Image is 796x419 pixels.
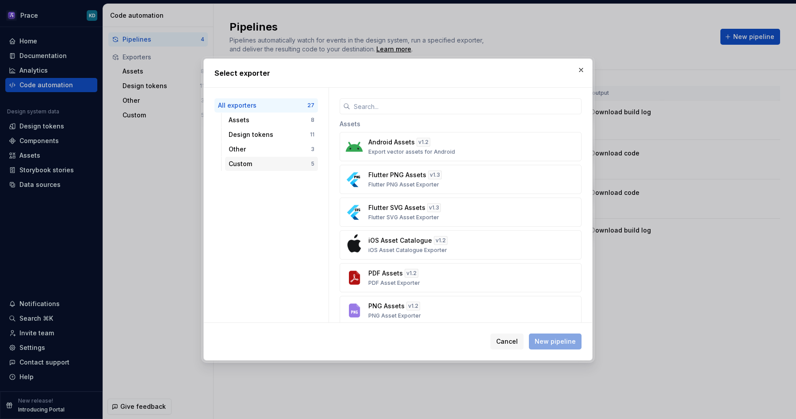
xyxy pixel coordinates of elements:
button: Assets8 [225,113,318,127]
button: Other3 [225,142,318,156]
input: Search... [350,98,582,114]
p: PNG Assets [368,302,405,310]
div: v 1.3 [428,171,442,179]
button: Android Assetsv1.2Export vector assets for Android [340,132,582,161]
div: 11 [310,131,314,138]
div: 8 [311,116,314,124]
div: v 1.2 [434,236,448,245]
button: All exporters27 [214,98,318,113]
p: Export vector assets for Android [368,148,455,155]
button: Flutter SVG Assetsv1.3Flutter SVG Asset Exporter [340,198,582,227]
p: PNG Asset Exporter [368,312,421,319]
button: Cancel [490,334,524,349]
button: PNG Assetsv1.2PNG Asset Exporter [340,296,582,325]
p: Flutter SVG Asset Exporter [368,214,439,221]
div: v 1.2 [417,138,430,147]
p: Flutter PNG Assets [368,171,426,179]
button: iOS Asset Cataloguev1.2iOS Asset Catalogue Exporter [340,230,582,260]
p: Flutter PNG Asset Exporter [368,181,439,188]
p: PDF Asset Exporter [368,279,420,287]
h2: Select exporter [214,68,582,78]
div: v 1.3 [427,203,441,212]
p: iOS Asset Catalogue Exporter [368,247,447,254]
p: PDF Assets [368,269,403,278]
button: Custom5 [225,157,318,171]
div: All exporters [218,101,307,110]
div: v 1.2 [405,269,418,278]
div: v 1.2 [406,302,420,310]
div: 5 [311,160,314,167]
p: iOS Asset Catalogue [368,236,432,245]
div: Custom [229,159,311,168]
div: Other [229,145,311,154]
div: Assets [229,116,311,124]
div: 3 [311,146,314,153]
button: Design tokens11 [225,128,318,142]
button: PDF Assetsv1.2PDF Asset Exporter [340,263,582,292]
button: Flutter PNG Assetsv1.3Flutter PNG Asset Exporter [340,165,582,194]
span: Cancel [496,337,518,346]
div: Assets [340,114,582,132]
p: Flutter SVG Assets [368,203,425,212]
div: 27 [307,102,314,109]
p: Android Assets [368,138,415,147]
div: Design tokens [229,130,310,139]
